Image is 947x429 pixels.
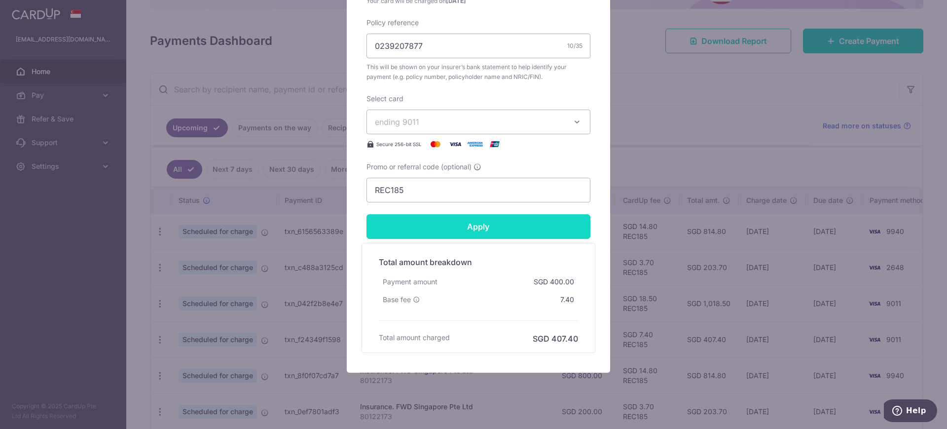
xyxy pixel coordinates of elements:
div: 10/35 [567,41,583,51]
img: Mastercard [426,138,445,150]
label: Select card [366,94,403,104]
span: Secure 256-bit SSL [376,140,422,148]
div: 7.40 [556,291,578,309]
h6: SGD 407.40 [533,333,578,345]
span: Promo or referral code (optional) [366,162,472,172]
iframe: Opens a widget where you can find more information [884,399,937,424]
div: Payment amount [379,273,441,291]
div: SGD 400.00 [530,273,578,291]
h6: Total amount charged [379,333,450,343]
img: UnionPay [485,138,505,150]
span: This will be shown on your insurer’s bank statement to help identify your payment (e.g. policy nu... [366,62,590,82]
span: ending 9011 [375,117,419,127]
input: Apply [366,214,590,239]
h5: Total amount breakdown [379,256,578,268]
span: Base fee [383,295,411,305]
button: ending 9011 [366,110,590,134]
label: Policy reference [366,18,419,28]
img: American Express [465,138,485,150]
img: Visa [445,138,465,150]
